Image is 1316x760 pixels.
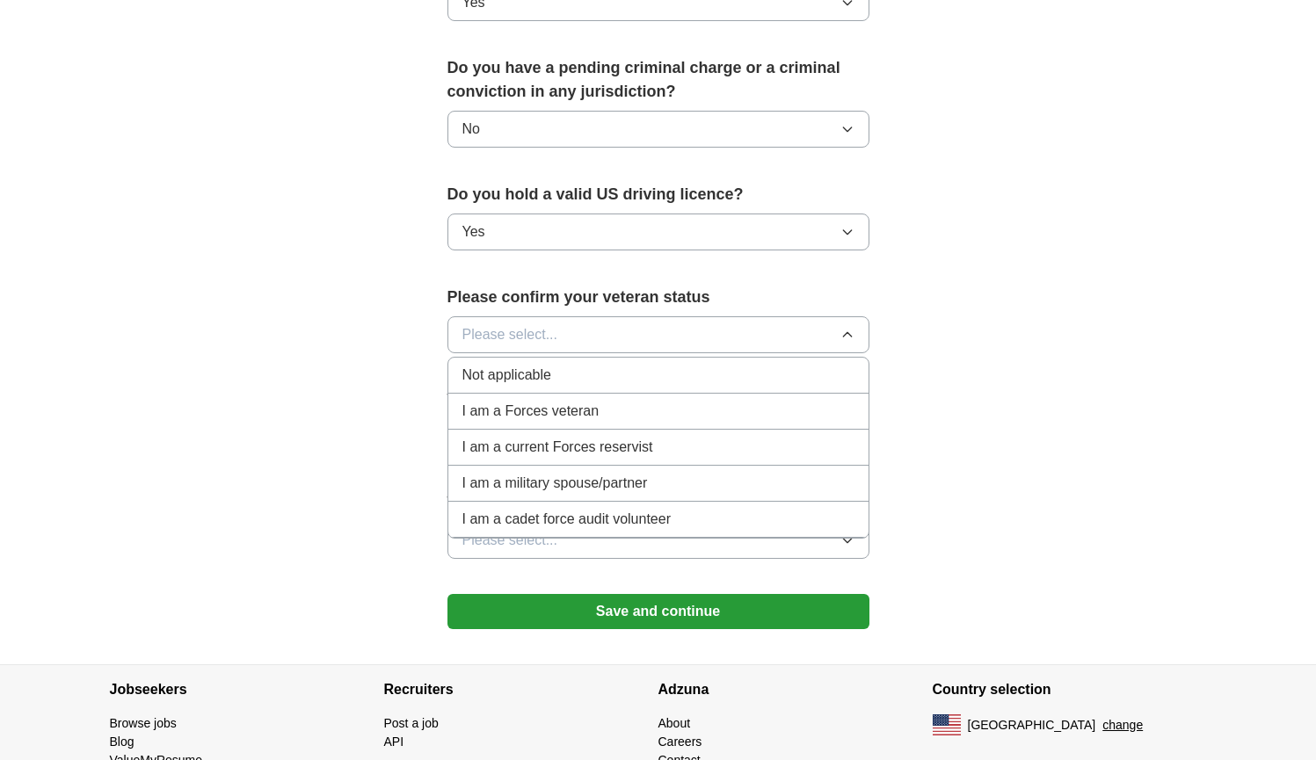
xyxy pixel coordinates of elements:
span: I am a Forces veteran [462,401,600,422]
button: No [447,111,869,148]
span: Please select... [462,530,558,551]
a: Browse jobs [110,716,177,730]
span: [GEOGRAPHIC_DATA] [968,716,1096,735]
button: Please select... [447,316,869,353]
img: US flag [933,714,961,735]
a: Blog [110,735,135,749]
a: Careers [658,735,702,749]
a: About [658,716,691,730]
h4: Country selection [933,665,1207,714]
button: change [1102,716,1143,735]
label: Do you hold a valid US driving licence? [447,183,869,206]
button: Save and continue [447,594,869,629]
label: Do you have a pending criminal charge or a criminal conviction in any jurisdiction? [447,56,869,104]
span: I am a cadet force audit volunteer [462,509,671,530]
button: Please select... [447,522,869,559]
a: API [384,735,404,749]
span: I am a current Forces reservist [462,437,653,458]
button: Yes [447,214,869,250]
span: Not applicable [462,365,551,386]
span: I am a military spouse/partner [462,473,648,494]
span: Yes [462,221,485,242]
a: Post a job [384,716,439,730]
span: Please select... [462,324,558,345]
label: Please confirm your veteran status [447,286,869,309]
span: No [462,119,480,140]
